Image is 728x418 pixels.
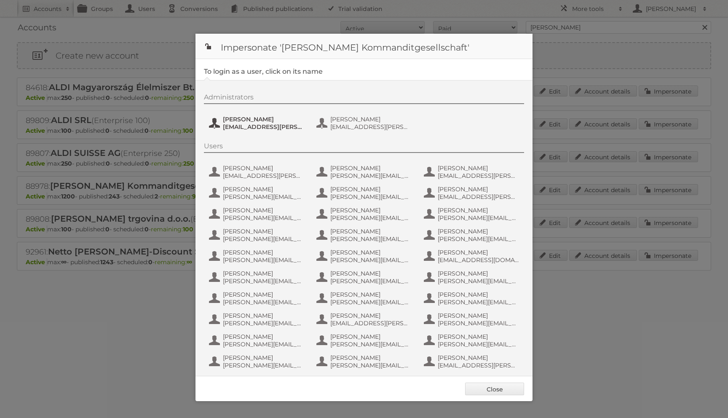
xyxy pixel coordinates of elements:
[330,333,412,340] span: [PERSON_NAME]
[316,332,415,349] button: [PERSON_NAME] [PERSON_NAME][EMAIL_ADDRESS][PERSON_NAME][PERSON_NAME][DOMAIN_NAME]
[423,269,522,286] button: [PERSON_NAME] [PERSON_NAME][EMAIL_ADDRESS][PERSON_NAME][DOMAIN_NAME]
[204,67,323,75] legend: To login as a user, click on its name
[208,311,307,328] button: [PERSON_NAME] [PERSON_NAME][EMAIL_ADDRESS][PERSON_NAME][DOMAIN_NAME]
[330,298,412,306] span: [PERSON_NAME][EMAIL_ADDRESS][PERSON_NAME][DOMAIN_NAME]
[316,269,415,286] button: [PERSON_NAME] [PERSON_NAME][EMAIL_ADDRESS][PERSON_NAME][DOMAIN_NAME]
[223,206,305,214] span: [PERSON_NAME]
[330,214,412,222] span: [PERSON_NAME][EMAIL_ADDRESS][DOMAIN_NAME]
[330,164,412,172] span: [PERSON_NAME]
[438,354,519,362] span: [PERSON_NAME]
[438,235,519,243] span: [PERSON_NAME][EMAIL_ADDRESS][DOMAIN_NAME]
[316,353,415,370] button: [PERSON_NAME] [PERSON_NAME][EMAIL_ADDRESS][PERSON_NAME][PERSON_NAME][DOMAIN_NAME]
[204,93,524,104] div: Administrators
[208,374,307,391] button: [PERSON_NAME] [PERSON_NAME][EMAIL_ADDRESS][DOMAIN_NAME]
[330,340,412,348] span: [PERSON_NAME][EMAIL_ADDRESS][PERSON_NAME][PERSON_NAME][DOMAIN_NAME]
[438,362,519,369] span: [EMAIL_ADDRESS][PERSON_NAME][PERSON_NAME][DOMAIN_NAME]
[423,248,522,265] button: [PERSON_NAME] [EMAIL_ADDRESS][DOMAIN_NAME]
[223,235,305,243] span: [PERSON_NAME][EMAIL_ADDRESS][DOMAIN_NAME]
[223,115,305,123] span: [PERSON_NAME]
[316,290,415,307] button: [PERSON_NAME] [PERSON_NAME][EMAIL_ADDRESS][PERSON_NAME][DOMAIN_NAME]
[438,228,519,235] span: [PERSON_NAME]
[208,332,307,349] button: [PERSON_NAME] [PERSON_NAME][EMAIL_ADDRESS][PERSON_NAME][DOMAIN_NAME]
[438,319,519,327] span: [PERSON_NAME][EMAIL_ADDRESS][PERSON_NAME][DOMAIN_NAME]
[208,115,307,131] button: [PERSON_NAME] [EMAIL_ADDRESS][PERSON_NAME][DOMAIN_NAME]
[208,206,307,222] button: [PERSON_NAME] [PERSON_NAME][EMAIL_ADDRESS][DOMAIN_NAME]
[330,235,412,243] span: [PERSON_NAME][EMAIL_ADDRESS][DOMAIN_NAME]
[330,172,412,180] span: [PERSON_NAME][EMAIL_ADDRESS][DOMAIN_NAME]
[330,291,412,298] span: [PERSON_NAME]
[223,333,305,340] span: [PERSON_NAME]
[223,185,305,193] span: [PERSON_NAME]
[223,193,305,201] span: [PERSON_NAME][EMAIL_ADDRESS][PERSON_NAME][DOMAIN_NAME]
[330,354,412,362] span: [PERSON_NAME]
[438,185,519,193] span: [PERSON_NAME]
[330,256,412,264] span: [PERSON_NAME][EMAIL_ADDRESS][PERSON_NAME][DOMAIN_NAME]
[208,227,307,244] button: [PERSON_NAME] [PERSON_NAME][EMAIL_ADDRESS][DOMAIN_NAME]
[423,332,522,349] button: [PERSON_NAME] [PERSON_NAME][EMAIL_ADDRESS][PERSON_NAME][DOMAIN_NAME]
[223,354,305,362] span: [PERSON_NAME]
[438,172,519,180] span: [EMAIL_ADDRESS][PERSON_NAME][DOMAIN_NAME]
[438,193,519,201] span: [EMAIL_ADDRESS][PERSON_NAME][DOMAIN_NAME]
[204,142,524,153] div: Users
[423,290,522,307] button: [PERSON_NAME] [PERSON_NAME][EMAIL_ADDRESS][DOMAIN_NAME]
[223,256,305,264] span: [PERSON_NAME][EMAIL_ADDRESS][DOMAIN_NAME]
[330,277,412,285] span: [PERSON_NAME][EMAIL_ADDRESS][PERSON_NAME][DOMAIN_NAME]
[330,362,412,369] span: [PERSON_NAME][EMAIL_ADDRESS][PERSON_NAME][PERSON_NAME][DOMAIN_NAME]
[423,311,522,328] button: [PERSON_NAME] [PERSON_NAME][EMAIL_ADDRESS][PERSON_NAME][DOMAIN_NAME]
[208,353,307,370] button: [PERSON_NAME] [PERSON_NAME][EMAIL_ADDRESS][DOMAIN_NAME]
[330,193,412,201] span: [PERSON_NAME][EMAIL_ADDRESS][PERSON_NAME][DOMAIN_NAME]
[330,249,412,256] span: [PERSON_NAME]
[223,312,305,319] span: [PERSON_NAME]
[223,319,305,327] span: [PERSON_NAME][EMAIL_ADDRESS][PERSON_NAME][DOMAIN_NAME]
[438,298,519,306] span: [PERSON_NAME][EMAIL_ADDRESS][DOMAIN_NAME]
[223,270,305,277] span: [PERSON_NAME]
[208,163,307,180] button: [PERSON_NAME] [EMAIL_ADDRESS][PERSON_NAME][DOMAIN_NAME]
[423,185,522,201] button: [PERSON_NAME] [EMAIL_ADDRESS][PERSON_NAME][DOMAIN_NAME]
[330,185,412,193] span: [PERSON_NAME]
[438,256,519,264] span: [EMAIL_ADDRESS][DOMAIN_NAME]
[223,375,305,383] span: [PERSON_NAME]
[223,164,305,172] span: [PERSON_NAME]
[438,277,519,285] span: [PERSON_NAME][EMAIL_ADDRESS][PERSON_NAME][DOMAIN_NAME]
[208,248,307,265] button: [PERSON_NAME] [PERSON_NAME][EMAIL_ADDRESS][DOMAIN_NAME]
[330,115,412,123] span: [PERSON_NAME]
[223,362,305,369] span: [PERSON_NAME][EMAIL_ADDRESS][DOMAIN_NAME]
[208,185,307,201] button: [PERSON_NAME] [PERSON_NAME][EMAIL_ADDRESS][PERSON_NAME][DOMAIN_NAME]
[330,319,412,327] span: [EMAIL_ADDRESS][PERSON_NAME][DOMAIN_NAME]
[223,249,305,256] span: [PERSON_NAME]
[316,206,415,222] button: [PERSON_NAME] [PERSON_NAME][EMAIL_ADDRESS][DOMAIN_NAME]
[223,298,305,306] span: [PERSON_NAME][EMAIL_ADDRESS][DOMAIN_NAME]
[316,185,415,201] button: [PERSON_NAME] [PERSON_NAME][EMAIL_ADDRESS][PERSON_NAME][DOMAIN_NAME]
[316,248,415,265] button: [PERSON_NAME] [PERSON_NAME][EMAIL_ADDRESS][PERSON_NAME][DOMAIN_NAME]
[423,353,522,370] button: [PERSON_NAME] [EMAIL_ADDRESS][PERSON_NAME][PERSON_NAME][DOMAIN_NAME]
[438,291,519,298] span: [PERSON_NAME]
[438,214,519,222] span: [PERSON_NAME][EMAIL_ADDRESS][DOMAIN_NAME]
[195,34,533,59] h1: Impersonate '[PERSON_NAME] Kommanditgesellschaft'
[208,269,307,286] button: [PERSON_NAME] [PERSON_NAME][EMAIL_ADDRESS][DOMAIN_NAME]
[330,228,412,235] span: [PERSON_NAME]
[423,163,522,180] button: [PERSON_NAME] [EMAIL_ADDRESS][PERSON_NAME][DOMAIN_NAME]
[223,214,305,222] span: [PERSON_NAME][EMAIL_ADDRESS][DOMAIN_NAME]
[316,311,415,328] button: [PERSON_NAME] [EMAIL_ADDRESS][PERSON_NAME][DOMAIN_NAME]
[330,123,412,131] span: [EMAIL_ADDRESS][PERSON_NAME][PERSON_NAME][DOMAIN_NAME]
[316,374,415,391] button: [PERSON_NAME] [PERSON_NAME][EMAIL_ADDRESS][PERSON_NAME][DOMAIN_NAME]
[223,172,305,180] span: [EMAIL_ADDRESS][PERSON_NAME][DOMAIN_NAME]
[438,312,519,319] span: [PERSON_NAME]
[316,227,415,244] button: [PERSON_NAME] [PERSON_NAME][EMAIL_ADDRESS][DOMAIN_NAME]
[223,277,305,285] span: [PERSON_NAME][EMAIL_ADDRESS][DOMAIN_NAME]
[465,383,524,395] a: Close
[316,115,415,131] button: [PERSON_NAME] [EMAIL_ADDRESS][PERSON_NAME][PERSON_NAME][DOMAIN_NAME]
[208,290,307,307] button: [PERSON_NAME] [PERSON_NAME][EMAIL_ADDRESS][DOMAIN_NAME]
[316,163,415,180] button: [PERSON_NAME] [PERSON_NAME][EMAIL_ADDRESS][DOMAIN_NAME]
[438,206,519,214] span: [PERSON_NAME]
[423,227,522,244] button: [PERSON_NAME] [PERSON_NAME][EMAIL_ADDRESS][DOMAIN_NAME]
[438,333,519,340] span: [PERSON_NAME]
[223,228,305,235] span: [PERSON_NAME]
[330,312,412,319] span: [PERSON_NAME]
[438,270,519,277] span: [PERSON_NAME]
[330,375,412,383] span: [PERSON_NAME]
[330,270,412,277] span: [PERSON_NAME]
[223,123,305,131] span: [EMAIL_ADDRESS][PERSON_NAME][DOMAIN_NAME]
[438,249,519,256] span: [PERSON_NAME]
[223,291,305,298] span: [PERSON_NAME]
